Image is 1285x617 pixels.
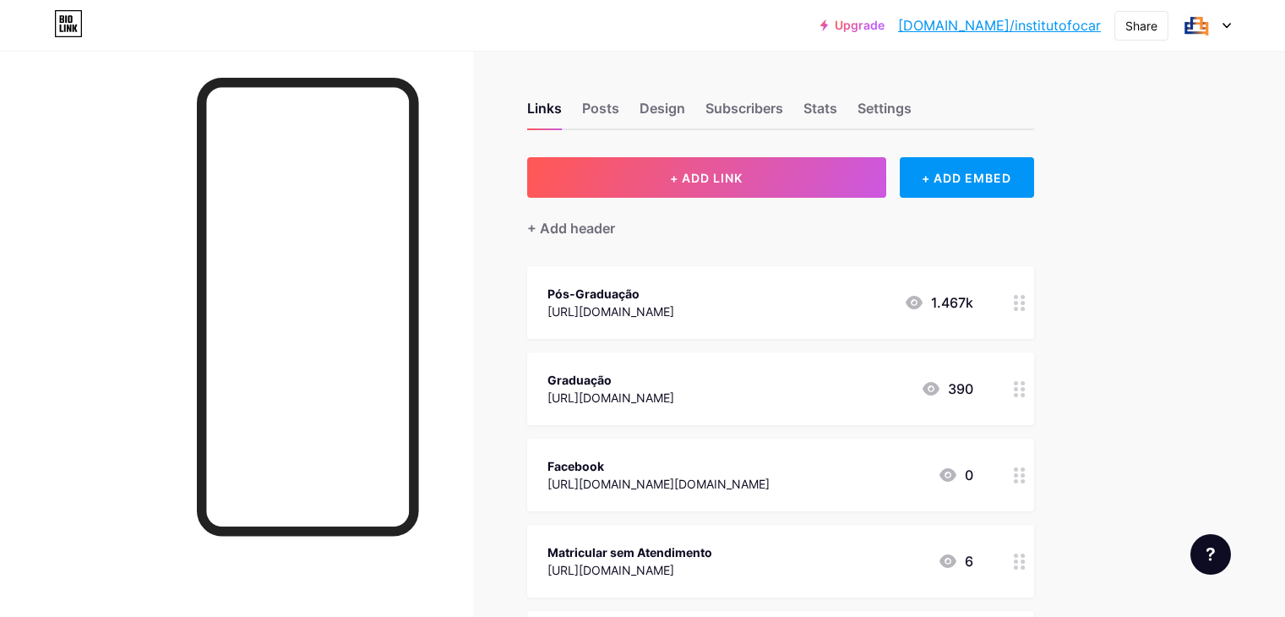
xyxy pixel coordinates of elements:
div: Stats [803,98,837,128]
div: [URL][DOMAIN_NAME] [547,561,712,579]
span: + ADD LINK [670,171,743,185]
a: Upgrade [820,19,885,32]
div: 390 [921,379,973,399]
div: 6 [938,551,973,571]
div: + ADD EMBED [900,157,1034,198]
a: [DOMAIN_NAME]/institutofocar [898,15,1101,35]
div: Subscribers [705,98,783,128]
div: Graduação [547,371,674,389]
div: 0 [938,465,973,485]
div: Links [527,98,562,128]
div: Posts [582,98,619,128]
div: Share [1125,17,1157,35]
div: Design [640,98,685,128]
div: + Add header [527,218,615,238]
div: Matricular sem Atendimento [547,543,712,561]
div: [URL][DOMAIN_NAME][DOMAIN_NAME] [547,475,770,493]
div: [URL][DOMAIN_NAME] [547,389,674,407]
button: + ADD LINK [527,157,886,198]
div: [URL][DOMAIN_NAME] [547,303,674,320]
img: institutofocar [1181,9,1213,41]
div: 1.467k [904,292,973,313]
div: Settings [858,98,912,128]
div: Pós-Graduação [547,285,674,303]
div: Facebook [547,457,770,475]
